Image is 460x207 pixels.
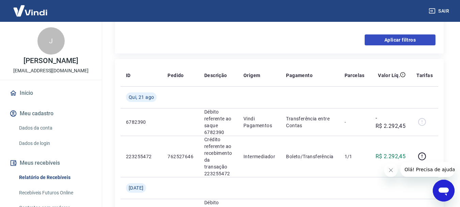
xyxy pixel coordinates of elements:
iframe: Mensagem da empresa [400,162,455,177]
iframe: Botão para abrir a janela de mensagens [433,180,455,202]
img: Vindi [8,0,52,21]
button: Sair [427,5,452,17]
a: Recebíveis Futuros Online [16,186,94,200]
a: Dados da conta [16,121,94,135]
p: Vindi Pagamentos [243,115,275,129]
p: Descrição [204,72,227,79]
a: Início [8,86,94,101]
p: Origem [243,72,260,79]
p: Boleto/Transferência [286,153,333,160]
p: - [345,119,365,125]
p: 223255472 [126,153,157,160]
button: Meus recebíveis [8,156,94,171]
p: Crédito referente ao recebimento da transação 223255472 [204,136,233,177]
p: 1/1 [345,153,365,160]
p: 762527646 [168,153,193,160]
span: Qui, 21 ago [129,94,154,101]
p: Débito referente ao saque 6782390 [204,108,233,136]
p: R$ 2.292,45 [376,152,406,161]
div: J [37,27,65,55]
p: Pagamento [286,72,313,79]
span: [DATE] [129,184,143,191]
p: Tarifas [416,72,433,79]
button: Meu cadastro [8,106,94,121]
p: Parcelas [345,72,365,79]
span: Olá! Precisa de ajuda? [4,5,57,10]
button: Aplicar filtros [365,34,435,45]
p: -R$ 2.292,45 [376,114,406,130]
p: [PERSON_NAME] [23,57,78,64]
p: 6782390 [126,119,157,125]
iframe: Fechar mensagem [384,163,398,177]
p: Valor Líq. [378,72,400,79]
a: Dados de login [16,136,94,150]
p: Intermediador [243,153,275,160]
p: Pedido [168,72,184,79]
p: ID [126,72,131,79]
p: Transferência entre Contas [286,115,333,129]
a: Relatório de Recebíveis [16,171,94,184]
p: [EMAIL_ADDRESS][DOMAIN_NAME] [13,67,89,74]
